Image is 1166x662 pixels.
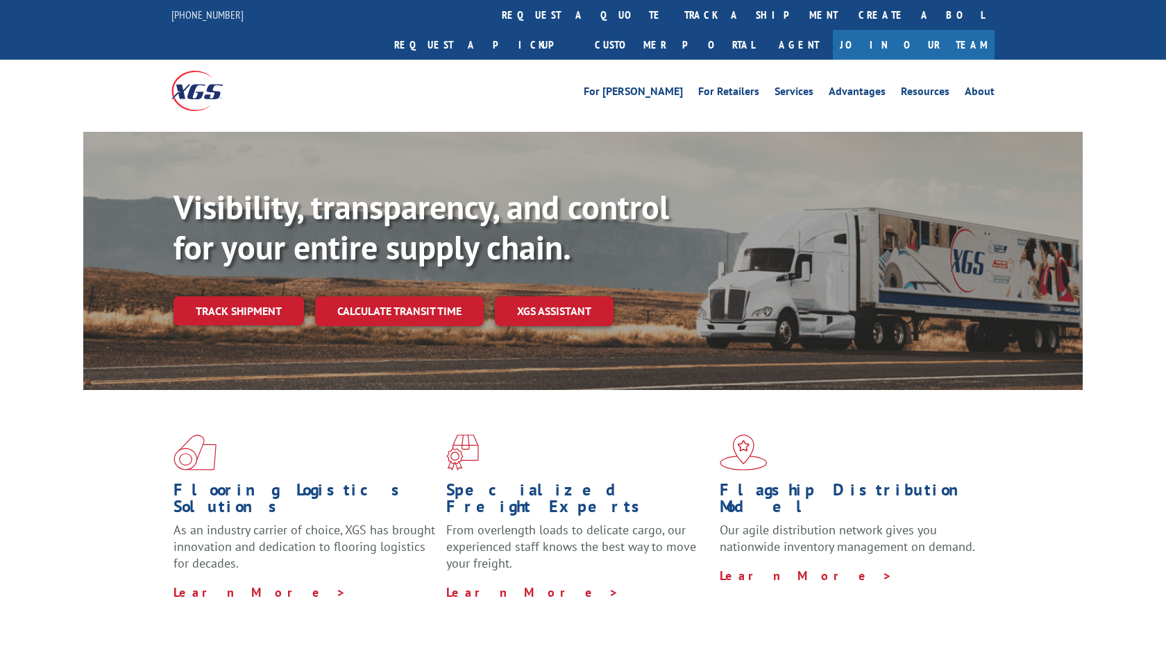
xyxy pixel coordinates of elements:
a: Learn More > [720,568,893,584]
h1: Flagship Distribution Model [720,482,982,522]
p: From overlength loads to delicate cargo, our experienced staff knows the best way to move your fr... [446,522,709,584]
a: Request a pickup [384,30,584,60]
a: For [PERSON_NAME] [584,86,683,101]
a: Advantages [829,86,886,101]
a: Track shipment [174,296,304,325]
a: Join Our Team [833,30,995,60]
img: xgs-icon-focused-on-flooring-red [446,434,479,470]
b: Visibility, transparency, and control for your entire supply chain. [174,185,669,269]
a: Customer Portal [584,30,765,60]
a: Learn More > [174,584,346,600]
span: As an industry carrier of choice, XGS has brought innovation and dedication to flooring logistics... [174,522,435,571]
a: Resources [901,86,949,101]
img: xgs-icon-flagship-distribution-model-red [720,434,768,470]
span: Our agile distribution network gives you nationwide inventory management on demand. [720,522,975,554]
a: Learn More > [446,584,619,600]
a: XGS ASSISTANT [495,296,614,326]
a: Services [775,86,813,101]
img: xgs-icon-total-supply-chain-intelligence-red [174,434,217,470]
h1: Flooring Logistics Solutions [174,482,436,522]
a: Agent [765,30,833,60]
a: About [965,86,995,101]
h1: Specialized Freight Experts [446,482,709,522]
a: For Retailers [698,86,759,101]
a: Calculate transit time [315,296,484,326]
a: [PHONE_NUMBER] [171,8,244,22]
